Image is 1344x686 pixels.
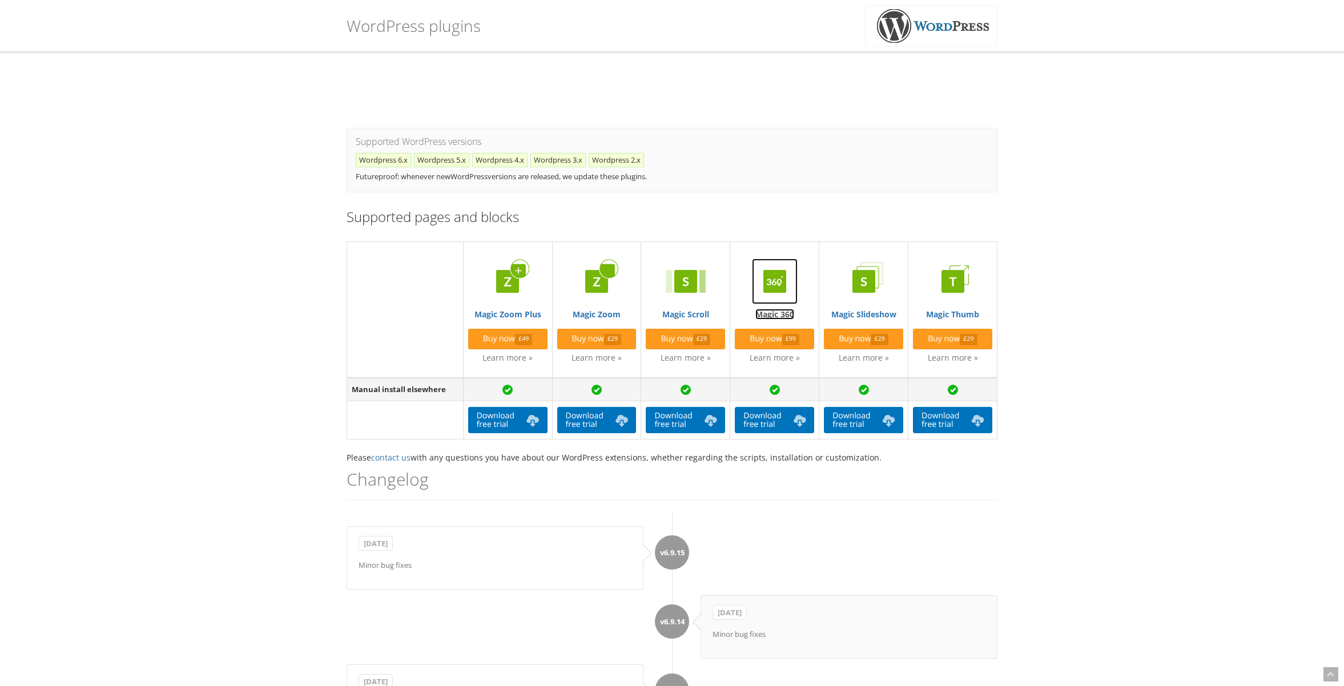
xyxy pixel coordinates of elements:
[655,604,689,639] div: v6.9.14
[347,378,464,401] td: Manual install elsewhere
[359,536,393,551] b: [DATE]
[347,9,481,43] h1: WordPress plugins
[414,153,469,167] li: Wordpress 5.x
[468,329,548,349] a: Buy now£49
[574,259,619,304] img: Magic Zoom
[347,451,997,464] p: Please with any questions you have about our WordPress extensions, whether regarding the scripts,...
[654,419,686,430] span: free trial
[347,209,997,224] h3: Supported pages and blocks
[743,419,775,430] span: free trial
[359,559,631,572] p: Minor bug fixes
[530,153,586,167] li: Wordpress 3.x
[735,259,814,320] a: Magic 360
[356,153,411,167] li: Wordpress 6.x
[871,334,888,345] span: £29
[646,407,725,433] a: Downloadfree trial
[693,334,711,345] span: £29
[735,329,814,349] a: Buy now£99
[356,137,988,147] h3: Supported WordPress versions
[928,352,978,363] a: Learn more »
[750,352,800,363] a: Learn more »
[913,259,992,320] a: Magic Thumb
[604,334,622,345] span: £29
[824,259,903,320] a: Magic Slideshow
[913,329,992,349] a: Buy now£29
[930,259,976,304] img: Magic Thumb
[782,334,800,345] span: £99
[832,419,864,430] span: free trial
[557,329,637,349] a: Buy now£29
[646,329,725,349] a: Buy now£29
[839,352,889,363] a: Learn more »
[960,334,977,345] span: £29
[566,419,597,430] span: free trial
[824,329,903,349] a: Buy now£29
[735,407,814,433] a: Downloadfree trial
[655,535,689,570] div: v6.9.15
[713,628,985,641] p: Minor bug fixes
[515,334,533,345] span: £49
[572,352,622,363] a: Learn more »
[589,153,644,167] li: Wordpress 2.x
[371,452,411,463] a: contact us
[824,407,903,433] a: Downloadfree trial
[468,259,548,320] a: Magic Zoom Plus
[468,407,548,433] a: Downloadfree trial
[477,419,508,430] span: free trial
[922,419,953,430] span: free trial
[713,605,747,620] b: [DATE]
[557,407,637,433] a: Downloadfree trial
[450,171,488,181] a: WordPress
[347,470,997,489] h2: Changelog
[913,407,992,433] a: Downloadfree trial
[646,259,725,320] a: Magic Scroll
[482,352,533,363] a: Learn more »
[752,259,798,304] img: Magic 360
[663,259,709,304] img: Magic Scroll
[472,153,528,167] li: Wordpress 4.x
[661,352,711,363] a: Learn more »
[557,259,637,320] a: Magic Zoom
[841,259,887,304] img: Magic Slideshow
[356,170,988,183] p: Futureproof: whenever new versions are released, we update these plugins.
[485,259,530,304] img: Magic Zoom Plus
